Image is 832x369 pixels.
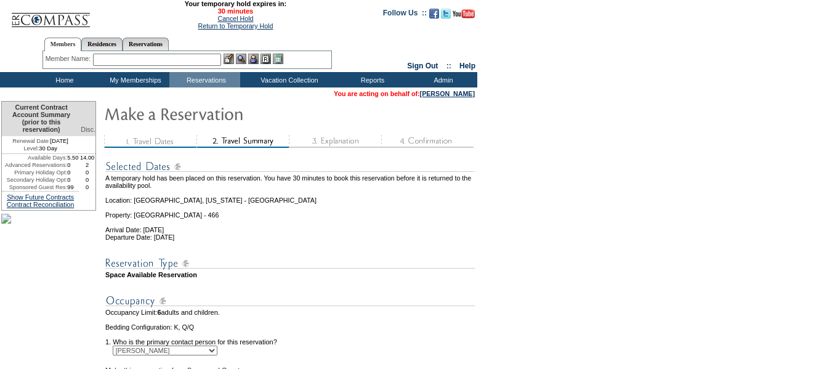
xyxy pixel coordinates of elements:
td: My Memberships [99,72,169,87]
a: Show Future Contracts [7,193,74,201]
td: Primary Holiday Opt: [2,169,67,176]
td: Vacation Collection [240,72,336,87]
img: Make Reservation [104,101,350,126]
td: Bedding Configuration: K, Q/Q [105,323,475,331]
td: 2 [79,161,95,169]
td: Reports [336,72,406,87]
img: subTtlSelectedDates.gif [105,159,475,174]
td: Reservations [169,72,240,87]
td: A temporary hold has been placed on this reservation. You have 30 minutes to book this reservatio... [105,174,475,189]
td: 99 [67,184,79,191]
span: Level: [23,145,39,152]
a: Residences [81,38,123,51]
td: 1. Who is the primary contact person for this reservation? [105,331,475,346]
td: 14.00 [79,154,95,161]
a: Return to Temporary Hold [198,22,273,30]
td: [DATE] [2,136,79,145]
td: 0 [79,176,95,184]
div: Member Name: [46,54,93,64]
td: Property: [GEOGRAPHIC_DATA] - 466 [105,204,475,219]
a: Subscribe to our YouTube Channel [453,12,475,20]
td: 0 [67,169,79,176]
td: Home [28,72,99,87]
span: 6 [157,309,161,316]
span: You are acting on behalf of: [334,90,475,97]
img: subTtlOccupancy.gif [105,293,475,309]
img: Become our fan on Facebook [429,9,439,18]
a: Become our fan on Facebook [429,12,439,20]
td: Sponsored Guest Res: [2,184,67,191]
img: View [236,54,246,64]
td: Admin [406,72,477,87]
a: Contract Reconciliation [7,201,75,208]
td: Current Contract Account Summary (prior to this reservation) [2,102,79,136]
img: Compass Home [10,2,91,28]
td: 0 [67,176,79,184]
a: Sign Out [407,62,438,70]
img: Follow us on Twitter [441,9,451,18]
td: Available Days: [2,154,67,161]
img: Impersonate [248,54,259,64]
img: step3_state1.gif [289,135,381,148]
a: Members [44,38,82,51]
img: sb9.jpg [1,214,11,224]
td: 5.50 [67,154,79,161]
img: Subscribe to our YouTube Channel [453,9,475,18]
td: Location: [GEOGRAPHIC_DATA], [US_STATE] - [GEOGRAPHIC_DATA] [105,189,475,204]
td: 0 [79,184,95,191]
td: Occupancy Limit: adults and children. [105,309,475,316]
a: Reservations [123,38,169,51]
img: b_calculator.gif [273,54,283,64]
span: Renewal Date: [12,137,50,145]
td: Arrival Date: [DATE] [105,219,475,233]
img: step4_state1.gif [381,135,474,148]
img: Reservations [261,54,271,64]
img: b_edit.gif [224,54,234,64]
img: subTtlResType.gif [105,256,475,271]
a: Help [459,62,475,70]
a: [PERSON_NAME] [420,90,475,97]
span: Disc. [81,126,95,133]
td: 0 [79,169,95,176]
td: Advanced Reservations: [2,161,67,169]
span: 30 minutes [97,7,374,15]
img: step2_state2.gif [196,135,289,148]
td: 30 Day [2,145,79,154]
td: Departure Date: [DATE] [105,233,475,241]
span: :: [446,62,451,70]
td: 0 [67,161,79,169]
a: Follow us on Twitter [441,12,451,20]
a: Cancel Hold [217,15,253,22]
td: Follow Us :: [383,7,427,22]
img: step1_state3.gif [104,135,196,148]
td: Secondary Holiday Opt: [2,176,67,184]
td: Space Available Reservation [105,271,475,278]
